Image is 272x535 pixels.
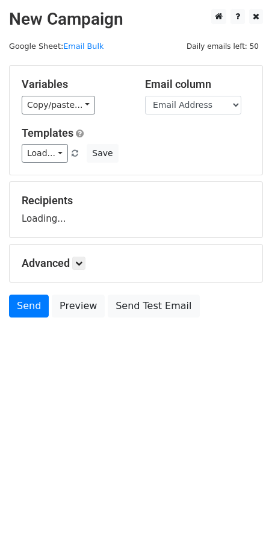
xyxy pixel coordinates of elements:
div: Loading... [22,194,250,225]
a: Email Bulk [63,42,104,51]
h2: New Campaign [9,9,263,30]
small: Google Sheet: [9,42,104,51]
h5: Advanced [22,257,250,270]
a: Send Test Email [108,295,199,318]
a: Load... [22,144,68,163]
h5: Recipients [22,194,250,207]
a: Preview [52,295,105,318]
a: Daily emails left: 50 [182,42,263,51]
span: Daily emails left: 50 [182,40,263,53]
h5: Variables [22,78,127,91]
a: Copy/paste... [22,96,95,114]
a: Send [9,295,49,318]
a: Templates [22,127,73,139]
button: Save [87,144,118,163]
h5: Email column [145,78,250,91]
